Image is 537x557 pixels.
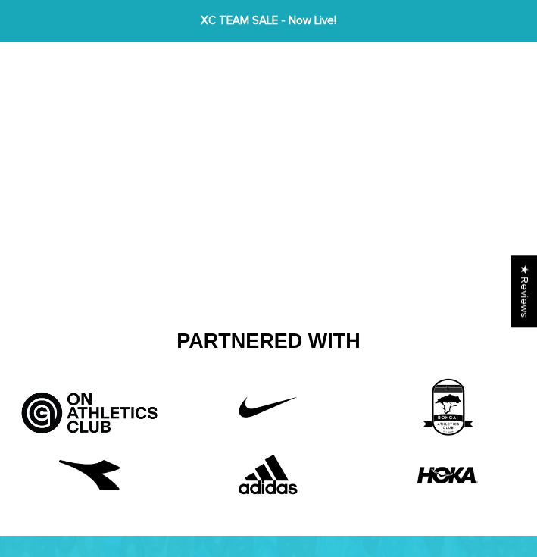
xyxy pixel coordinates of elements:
img: Artboard_5_bcd5fb9d-526a-4748-82a7-e4a7ed1c43f8.jpg [16,377,163,437]
img: HOKA-logo.webp [417,445,478,505]
img: 3rd_partner.png [402,377,493,437]
h2: Partnered With [11,329,526,355]
img: Untitled-1_42f22808-10d6-43b8-a0fd-fffce8cf9462.png [223,377,314,437]
img: Adidas.png [223,445,314,505]
img: free-diadora-logo-icon-download-in-svg-png-gif-file-formats--brand-fashion-pack-logos-icons-28542... [59,445,120,505]
div: Click to open Judge.me floating reviews tab [511,255,537,327]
